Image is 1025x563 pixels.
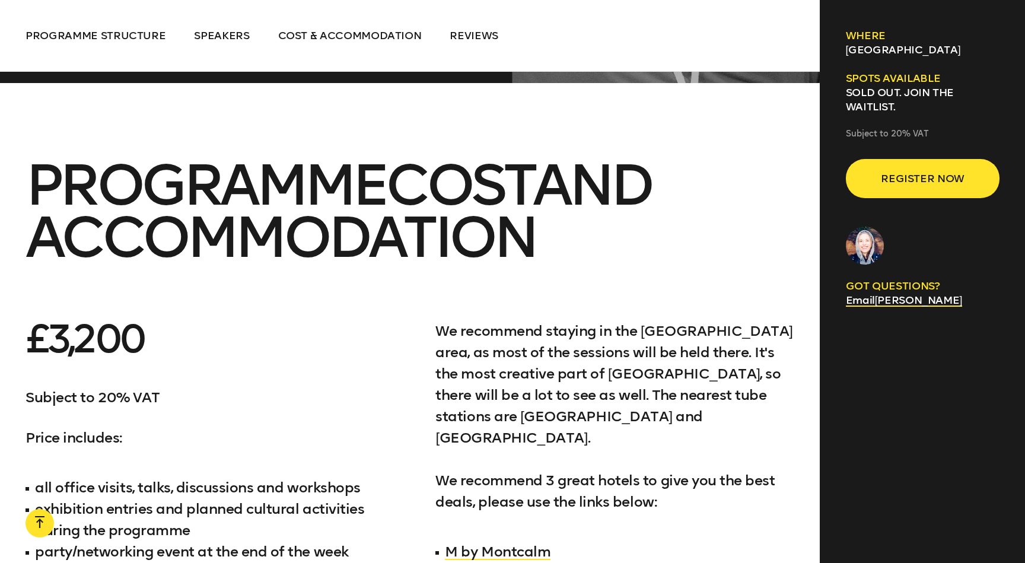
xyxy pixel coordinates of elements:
span: PROGRAMME COST AND ACCOMMODATION [26,151,651,272]
button: Register now [846,159,999,198]
p: SOLD OUT. Join the waitlist. [846,85,999,114]
p: Subject to 20% VAT [26,387,384,408]
span: Reviews [450,29,498,42]
p: [GEOGRAPHIC_DATA] [846,43,999,57]
li: party/networking event at the end of the week [26,541,384,562]
p: Price includes: [26,427,384,449]
p: GOT QUESTIONS? [846,279,999,293]
span: Speakers [194,29,249,42]
h6: Where [846,28,999,43]
a: M by Montcalm [445,543,550,560]
a: Email[PERSON_NAME] [846,294,962,307]
li: all office visits, talks, discussions and workshops [26,477,384,498]
h6: Spots available [846,71,999,85]
span: Register now [865,167,981,190]
p: Subject to 20% VAT [846,128,999,140]
span: Cost & Accommodation [278,29,422,42]
li: exhibition entries and planned cultural activities during the programme [26,498,384,541]
span: Programme structure [26,29,165,42]
p: We recommend staying in the [GEOGRAPHIC_DATA] area, as most of the sessions will be held there. I... [435,320,794,513]
p: £3,200 [26,320,384,358]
